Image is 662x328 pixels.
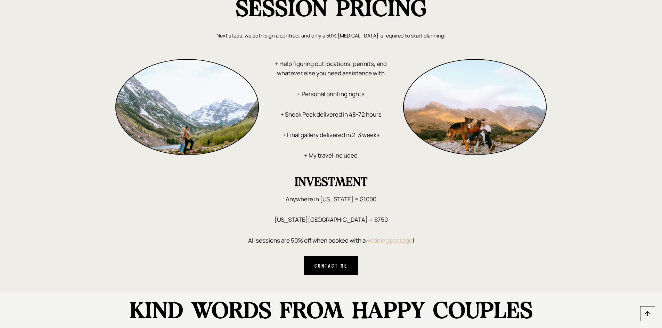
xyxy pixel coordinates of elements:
p: + Sneak Peek delivered in 48-72 hours [270,110,392,119]
p: + Personal printing rights [270,89,392,99]
p: Anywhere in [US_STATE] = $1000 [115,194,547,204]
strong: KIND WORDS FROM HAPPY COUPLES [130,300,533,322]
p: + Help figuring out locations, permits, and whatever else you need assistance with [270,59,392,78]
p: All sessions are 50% off when booked with a ! [115,236,547,245]
p: Next steps, we both sign a contract and only a 50% [MEDICAL_DATA] is required to start planning! [8,32,654,40]
p: [US_STATE][GEOGRAPHIC_DATA] = $750 [115,215,547,224]
p: + My travel included [270,151,392,160]
a: CONTACT ME [304,256,358,275]
strong: INVESTMENT [295,177,368,188]
strong: CONTACT ME [314,263,348,269]
a: Scroll to top [640,306,655,321]
p: + Final gallery delivered in 2-3 weeks [270,130,392,140]
a: wedding package [366,236,412,244]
